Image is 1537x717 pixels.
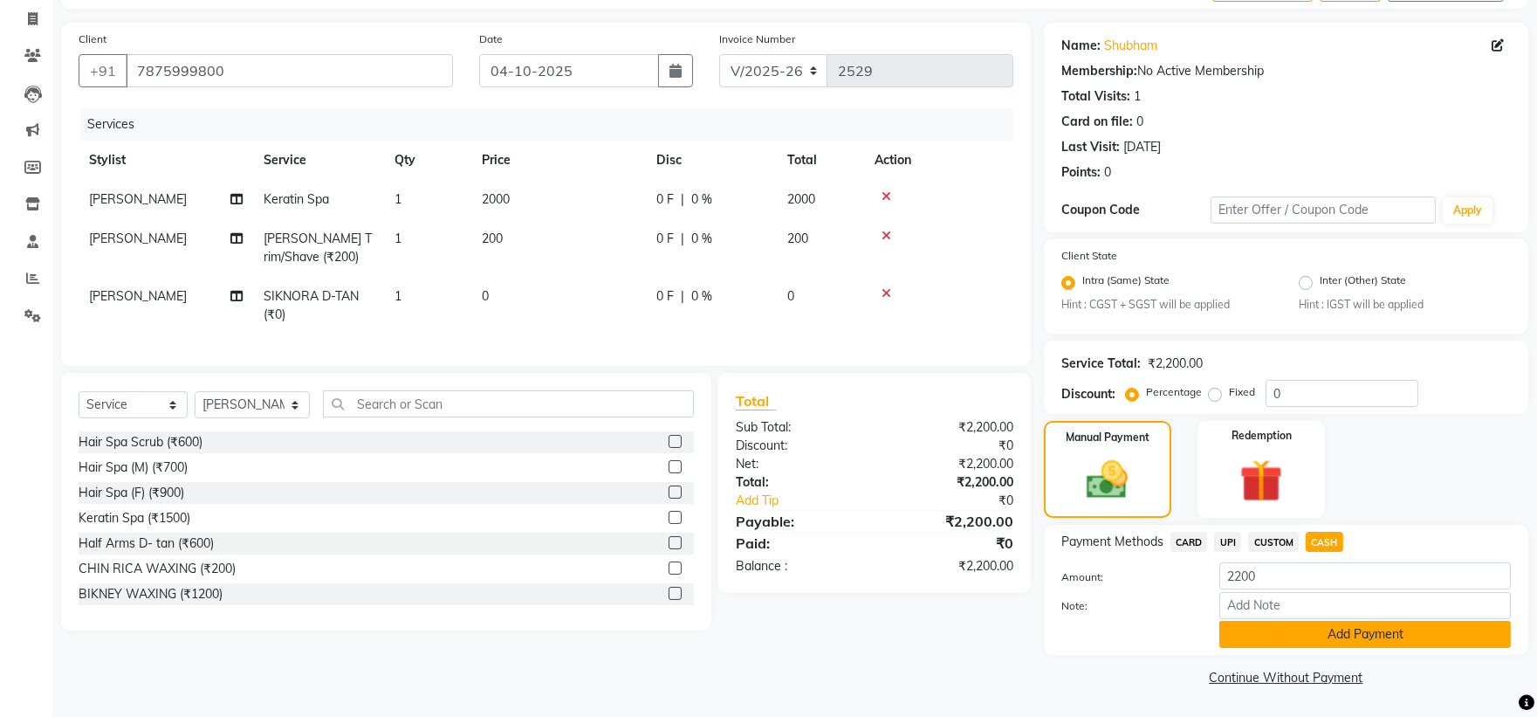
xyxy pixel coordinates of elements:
div: BIKNEY WAXING (₹1200) [79,585,223,603]
div: Discount: [1061,385,1115,403]
div: Service Total: [1061,355,1141,373]
th: Qty [384,141,471,180]
img: _gift.svg [1226,454,1296,507]
div: Total Visits: [1061,87,1130,106]
div: Half Arms D- tan (₹600) [79,534,214,553]
a: Shubham [1104,37,1157,55]
small: Hint : IGST will be applied [1299,297,1511,313]
span: 0 F [656,230,674,248]
span: [PERSON_NAME] [89,231,187,246]
div: Coupon Code [1061,201,1211,219]
div: [DATE] [1123,138,1161,156]
span: | [681,190,684,209]
span: 0 F [656,190,674,209]
span: CARD [1170,532,1208,552]
div: Hair Spa Scrub (₹600) [79,433,202,452]
th: Stylist [79,141,253,180]
span: 0 % [691,190,712,209]
div: Sub Total: [723,418,875,437]
div: 0 [1136,113,1143,131]
span: 0 [482,288,489,304]
label: Date [479,31,503,47]
span: Total [736,392,776,410]
div: ₹2,200.00 [875,473,1026,492]
button: +91 [79,54,127,87]
span: CUSTOM [1248,532,1299,552]
div: Keratin Spa (₹1500) [79,509,190,527]
span: Keratin Spa [264,191,329,207]
small: Hint : CGST + SGST will be applied [1061,297,1273,313]
div: Hair Spa (M) (₹700) [79,458,188,477]
span: | [681,287,684,306]
input: Enter Offer / Coupon Code [1211,196,1436,224]
label: Note: [1048,598,1207,614]
th: Service [253,141,384,180]
span: 0 F [656,287,674,306]
input: Add Note [1219,592,1511,619]
span: Payment Methods [1061,533,1163,551]
span: 200 [482,231,503,246]
th: Action [864,141,1013,180]
th: Disc [646,141,777,180]
div: ₹2,200.00 [875,418,1026,437]
label: Percentage [1146,384,1202,400]
input: Search by Name/Mobile/Email/Code [126,54,453,87]
div: ₹2,200.00 [1148,355,1203,373]
span: CASH [1306,532,1343,552]
span: [PERSON_NAME] Trim/Shave (₹200) [264,231,372,265]
button: Apply [1443,197,1492,224]
label: Intra (Same) State [1082,272,1170,293]
img: _cash.svg [1074,456,1141,503]
span: 1 [395,191,401,207]
div: Total: [723,473,875,492]
a: Add Tip [723,492,900,510]
span: SIKNORA D-TAN (₹0) [264,288,359,322]
div: ₹0 [900,492,1026,510]
a: Continue Without Payment [1047,669,1525,687]
span: 2000 [482,191,510,207]
div: Card on file: [1061,113,1133,131]
span: 2000 [787,191,815,207]
div: ₹2,200.00 [875,455,1026,473]
button: Add Payment [1219,621,1511,648]
div: Points: [1061,163,1101,182]
label: Client State [1061,248,1117,264]
span: [PERSON_NAME] [89,191,187,207]
label: Client [79,31,106,47]
div: Hair Spa (F) (₹900) [79,484,184,502]
span: 0 % [691,287,712,306]
span: 0 % [691,230,712,248]
input: Amount [1219,562,1511,589]
div: ₹0 [875,437,1026,455]
div: ₹0 [875,533,1026,554]
div: ₹2,200.00 [875,557,1026,576]
div: Payable: [723,511,875,532]
div: CHIN RICA WAXING (₹200) [79,560,236,578]
span: 0 [787,288,794,304]
div: Name: [1061,37,1101,55]
span: UPI [1214,532,1241,552]
div: Services [80,108,1026,141]
label: Invoice Number [719,31,795,47]
label: Amount: [1048,569,1207,585]
span: [PERSON_NAME] [89,288,187,304]
label: Inter (Other) State [1320,272,1406,293]
th: Total [777,141,864,180]
div: ₹2,200.00 [875,511,1026,532]
div: Net: [723,455,875,473]
div: Discount: [723,437,875,455]
div: No Active Membership [1061,62,1511,80]
label: Redemption [1232,428,1292,444]
span: 200 [787,231,808,246]
span: 1 [395,231,401,246]
div: Membership: [1061,62,1137,80]
div: Last Visit: [1061,138,1120,156]
input: Search or Scan [323,390,695,417]
label: Fixed [1229,384,1255,400]
div: 1 [1134,87,1141,106]
div: Paid: [723,533,875,554]
th: Price [471,141,646,180]
div: 0 [1104,163,1111,182]
div: Balance : [723,557,875,576]
span: 1 [395,288,401,304]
